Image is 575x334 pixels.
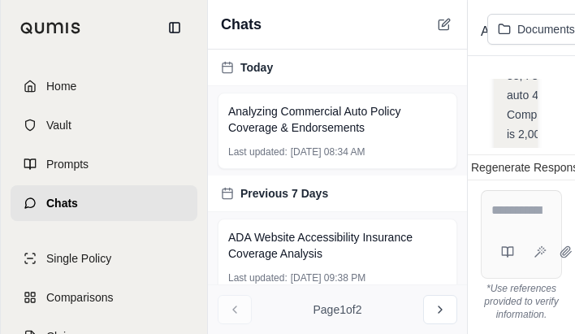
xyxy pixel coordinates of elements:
[46,250,111,267] span: Single Policy
[517,21,575,37] span: Documents
[11,146,197,182] a: Prompts
[291,145,365,158] span: [DATE] 08:34 AM
[474,19,487,45] span: Analyzing Commercial Auto Policy Coverage & Endorsements
[162,15,188,41] button: Collapse sidebar
[228,103,447,136] span: Analyzing Commercial Auto Policy Coverage & Endorsements
[228,145,287,158] span: Last updated:
[46,289,113,306] span: Comparisons
[240,59,273,76] span: Today
[481,279,562,321] div: *Use references provided to verify information.
[46,78,76,94] span: Home
[221,13,262,36] span: Chats
[20,22,81,34] img: Qumis Logo
[11,185,197,221] a: Chats
[240,185,328,202] span: Previous 7 Days
[228,229,447,262] span: ADA Website Accessibility Insurance Coverage Analysis
[11,241,197,276] a: Single Policy
[46,156,89,172] span: Prompts
[313,301,362,318] span: Page 1 of 2
[46,117,71,133] span: Vault
[291,271,365,284] span: [DATE] 09:38 PM
[11,107,197,143] a: Vault
[11,280,197,315] a: Comparisons
[228,271,287,284] span: Last updated:
[434,15,454,34] button: New Chat
[46,195,78,211] span: Chats
[11,68,197,104] a: Home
